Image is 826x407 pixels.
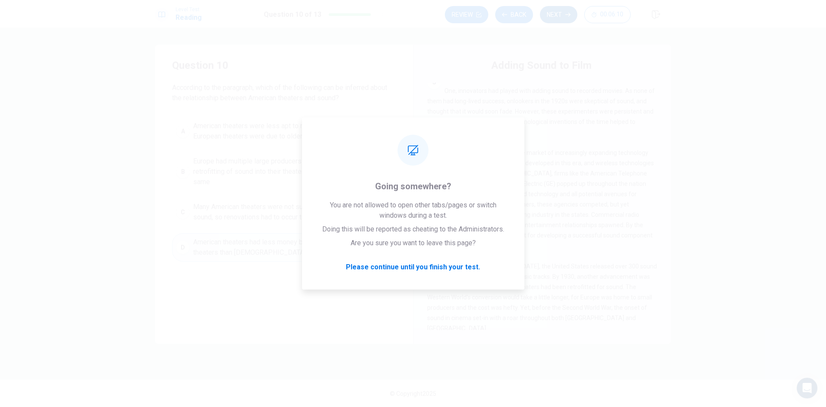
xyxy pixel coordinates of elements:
h4: Question 10 [172,59,396,72]
button: 00:06:10 [584,6,631,23]
div: C [176,205,190,219]
div: B [176,165,190,179]
span: These inventions included the market of increasingly expanding technology outlets. The phone was ... [427,149,654,249]
span: Level Test [176,6,202,12]
div: 4 [427,148,441,161]
button: DAmerican theaters had less money but more drive to retrofit their theaters than [DEMOGRAPHIC_DAT... [172,233,396,262]
div: 5 [427,261,441,275]
div: Open Intercom Messenger [797,378,817,398]
span: Many American theaters were not suited for advancement in sound, so renovations had to occur to a... [193,202,392,222]
span: American theaters were less apt to renovate for sound than European theaters were due to older co... [193,121,392,142]
span: American theaters had less money but more drive to retrofit their theaters than [DEMOGRAPHIC_DATA... [193,237,392,258]
button: Review [445,6,488,23]
div: D [176,240,190,254]
span: At the end of the decade, in [DATE], the United States released over 300 sound films, including t... [427,263,657,332]
span: Europe had multiple large producers who quickly paid for the retrofitting of sound into their the... [193,156,392,187]
button: AAmerican theaters were less apt to renovate for sound than European theaters were due to older c... [172,117,396,145]
h1: Question 10 of 13 [264,9,321,20]
h1: Reading [176,12,202,23]
button: CMany American theaters were not suited for advancement in sound, so renovations had to occur to ... [172,198,396,226]
button: BEurope had multiple large producers who quickly paid for the retrofitting of sound into their th... [172,152,396,191]
span: 00:06:10 [600,11,623,18]
span: © Copyright 2025 [390,390,436,397]
h4: Adding Sound to Film [491,59,592,72]
button: Next [540,6,577,23]
span: According to the paragraph, which of the following can be inferred about the relationship between... [172,83,396,103]
button: Back [495,6,533,23]
div: A [176,124,190,138]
